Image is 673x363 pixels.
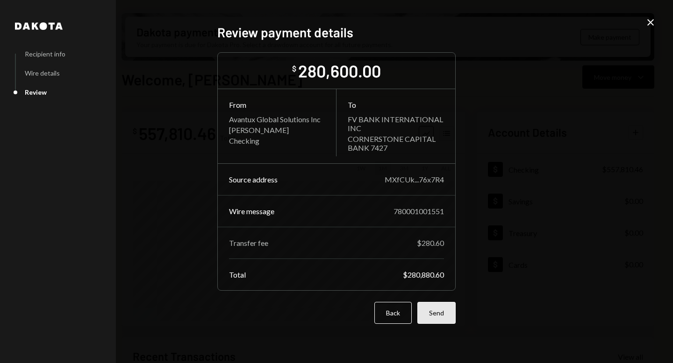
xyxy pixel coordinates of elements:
[229,126,325,134] div: [PERSON_NAME]
[394,207,444,216] div: 780001001551
[229,115,325,124] div: Avantux Global Solutions Inc
[25,69,60,77] div: Wire details
[298,60,381,81] div: 280,600.00
[403,270,444,279] div: $280,880.60
[229,207,274,216] div: Wire message
[348,115,444,133] div: FV BANK INTERNATIONAL INC
[348,100,444,109] div: To
[417,302,456,324] button: Send
[25,50,65,58] div: Recipient info
[229,175,278,184] div: Source address
[292,64,296,73] div: $
[348,134,444,152] div: CORNERSTONE CAPITAL BANK 7427
[385,175,444,184] div: MXfCUk...76x7R4
[417,238,444,247] div: $280.60
[229,238,268,247] div: Transfer fee
[374,302,412,324] button: Back
[229,100,325,109] div: From
[217,23,456,42] h2: Review payment details
[25,88,47,96] div: Review
[229,270,246,279] div: Total
[229,136,325,145] div: Checking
